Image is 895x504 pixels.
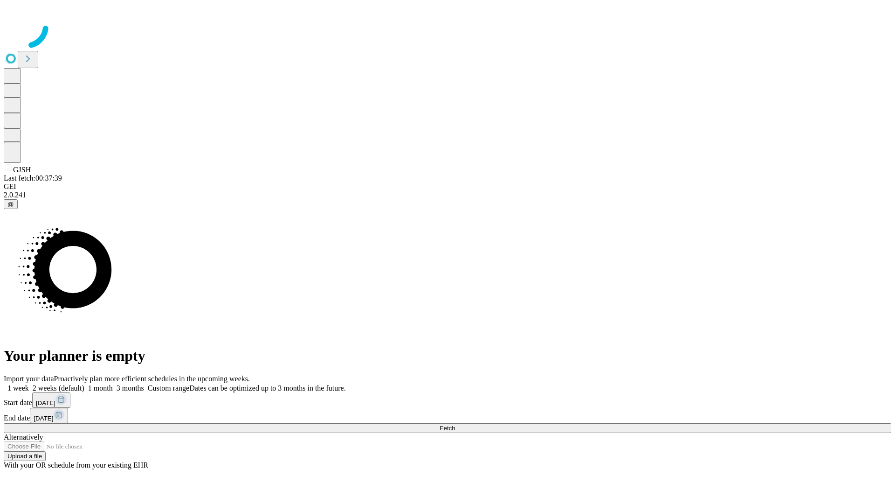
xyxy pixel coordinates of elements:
[4,174,62,182] span: Last fetch: 00:37:39
[4,451,46,461] button: Upload a file
[32,392,70,408] button: [DATE]
[4,392,891,408] div: Start date
[117,384,144,392] span: 3 months
[36,399,55,406] span: [DATE]
[13,166,31,174] span: GJSH
[440,425,455,432] span: Fetch
[54,375,250,383] span: Proactively plan more efficient schedules in the upcoming weeks.
[189,384,345,392] span: Dates can be optimized up to 3 months in the future.
[7,201,14,208] span: @
[34,415,53,422] span: [DATE]
[4,199,18,209] button: @
[4,191,891,199] div: 2.0.241
[4,423,891,433] button: Fetch
[4,347,891,364] h1: Your planner is empty
[7,384,29,392] span: 1 week
[33,384,84,392] span: 2 weeks (default)
[4,433,43,441] span: Alternatively
[88,384,113,392] span: 1 month
[4,461,148,469] span: With your OR schedule from your existing EHR
[30,408,68,423] button: [DATE]
[4,408,891,423] div: End date
[4,182,891,191] div: GEI
[148,384,189,392] span: Custom range
[4,375,54,383] span: Import your data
